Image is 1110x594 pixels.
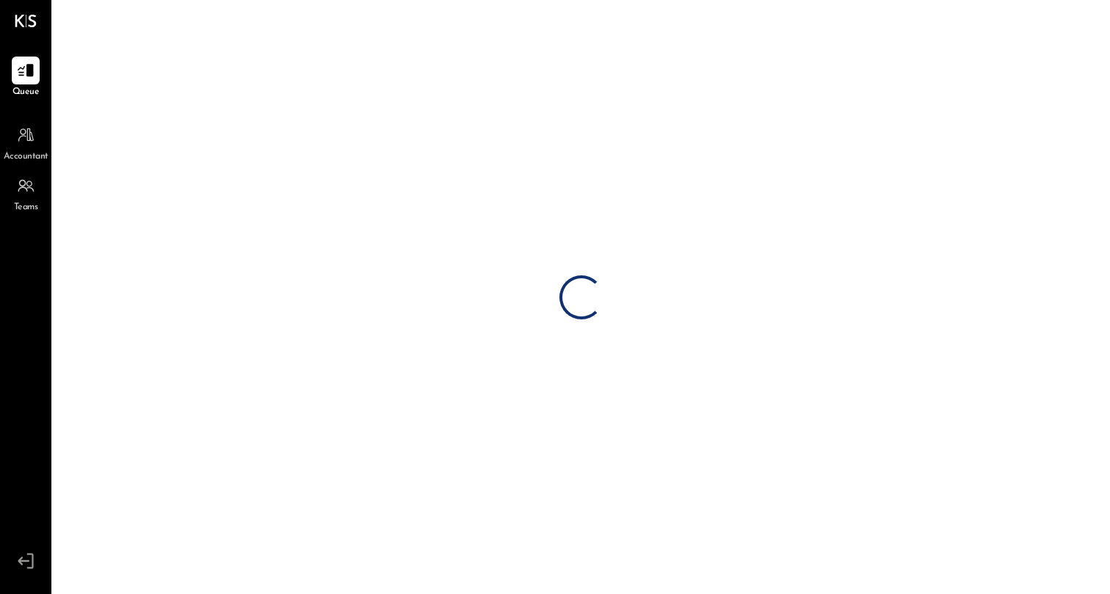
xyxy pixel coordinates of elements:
span: Accountant [4,151,48,164]
a: Accountant [1,121,51,164]
a: Queue [1,57,51,99]
span: Teams [14,201,38,214]
span: Queue [12,86,40,99]
a: Teams [1,172,51,214]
